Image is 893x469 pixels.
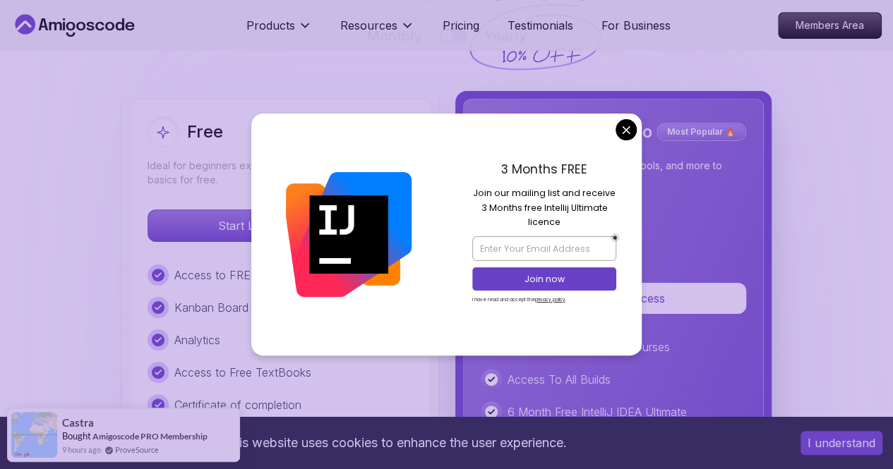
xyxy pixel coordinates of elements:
[246,17,312,45] button: Products
[340,17,397,34] p: Resources
[659,125,744,139] p: Most Popular 🔥
[62,430,91,441] span: Bought
[148,219,413,233] a: Start Learning for Free
[246,17,295,34] p: Products
[11,427,779,458] div: This website uses cookies to enhance the user experience.
[174,331,220,348] p: Analytics
[62,417,94,429] span: Castra
[174,364,311,381] p: Access to Free TextBooks
[174,299,248,316] p: Kanban Board
[778,12,882,39] a: Members Area
[148,210,412,241] p: Start Learning for Free
[601,17,671,34] a: For Business
[443,17,479,34] a: Pricing
[115,444,159,456] a: ProveSource
[92,431,208,441] a: Amigoscode PRO Membership
[340,17,414,45] button: Resources
[779,13,881,38] p: Members Area
[508,403,687,420] p: 6 Month Free IntelliJ IDEA Ultimate
[174,396,301,413] p: Certificate of completion
[11,412,57,458] img: provesource social proof notification image
[187,121,223,143] h2: Free
[801,431,882,455] button: Accept cookies
[148,209,413,242] button: Start Learning for Free
[508,371,611,388] p: Access To All Builds
[148,159,413,187] p: Ideal for beginners exploring coding and learning the basics for free.
[508,17,573,34] a: Testimonials
[62,444,101,456] span: 9 hours ago
[174,267,302,284] p: Access to FREE courses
